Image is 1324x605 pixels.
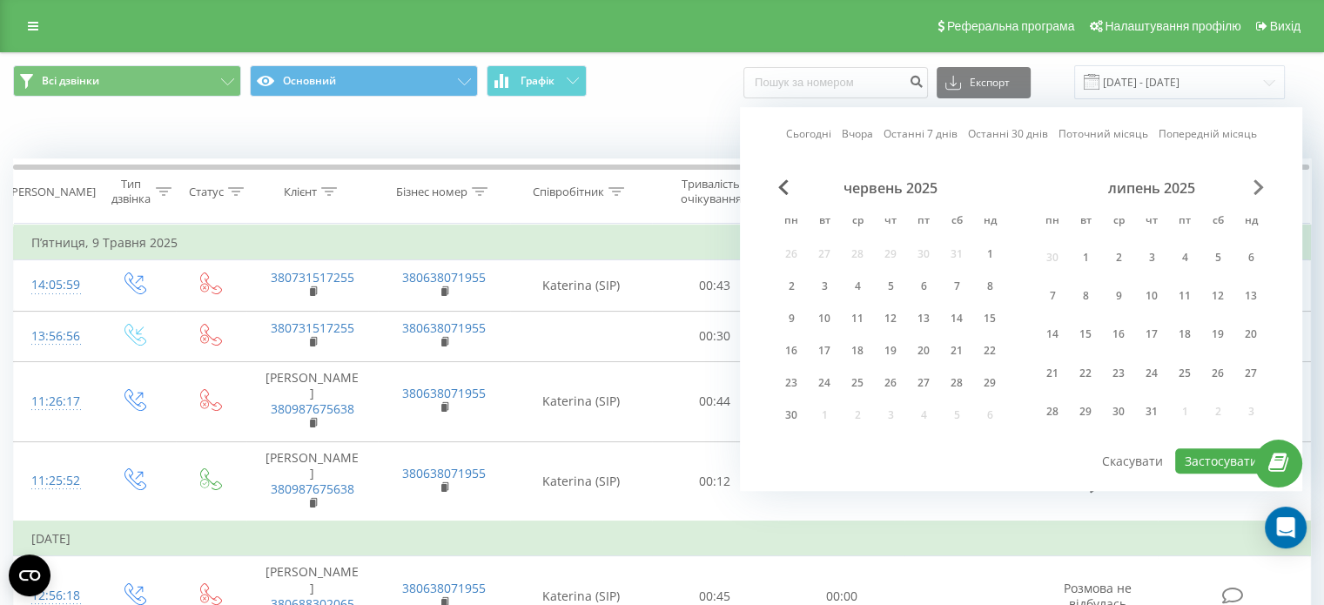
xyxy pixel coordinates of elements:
[652,311,778,361] td: 00:30
[1159,126,1257,143] a: Попередній місяць
[978,372,1001,394] div: 29
[1039,209,1065,235] abbr: понеділок
[1072,209,1099,235] abbr: вівторок
[31,464,77,498] div: 11:25:52
[1240,362,1262,385] div: 27
[1270,19,1300,33] span: Вихід
[1102,280,1135,313] div: ср 9 лип 2025 р.
[1107,324,1130,346] div: 16
[813,339,836,362] div: 17
[1253,179,1264,195] span: Next Month
[1140,285,1163,307] div: 10
[1234,357,1267,389] div: нд 27 лип 2025 р.
[31,268,77,302] div: 14:05:59
[775,179,1006,197] div: червень 2025
[940,273,973,299] div: сб 7 черв 2025 р.
[1069,396,1102,428] div: вт 29 лип 2025 р.
[940,338,973,364] div: сб 21 черв 2025 р.
[402,580,486,596] a: 380638071955
[1107,362,1130,385] div: 23
[846,307,869,330] div: 11
[246,361,378,441] td: [PERSON_NAME]
[1206,362,1229,385] div: 26
[533,185,604,199] div: Співробітник
[1107,285,1130,307] div: 9
[842,126,873,143] a: Вчора
[402,269,486,286] a: 380638071955
[1135,396,1168,428] div: чт 31 лип 2025 р.
[874,273,907,299] div: чт 5 черв 2025 р.
[945,372,968,394] div: 28
[1107,400,1130,423] div: 30
[879,275,902,298] div: 5
[1168,357,1201,389] div: пт 25 лип 2025 р.
[1140,362,1163,385] div: 24
[402,465,486,481] a: 380638071955
[808,306,841,332] div: вт 10 черв 2025 р.
[1135,280,1168,313] div: чт 10 лип 2025 р.
[874,370,907,396] div: чт 26 черв 2025 р.
[510,361,652,441] td: Katerina (SIP)
[879,339,902,362] div: 19
[1168,241,1201,273] div: пт 4 лип 2025 р.
[1069,357,1102,389] div: вт 22 лип 2025 р.
[1106,209,1132,235] abbr: середа
[912,372,935,394] div: 27
[1139,209,1165,235] abbr: четвер
[841,306,874,332] div: ср 11 черв 2025 р.
[1173,324,1196,346] div: 18
[1173,285,1196,307] div: 11
[1168,319,1201,351] div: пт 18 лип 2025 р.
[14,225,1311,260] td: П’ятниця, 9 Травня 2025
[250,65,478,97] button: Основний
[808,273,841,299] div: вт 3 черв 2025 р.
[521,75,554,87] span: Графік
[884,126,958,143] a: Останні 7 днів
[1206,285,1229,307] div: 12
[945,275,968,298] div: 7
[907,306,940,332] div: пт 13 черв 2025 р.
[652,441,778,521] td: 00:12
[1041,324,1064,346] div: 14
[973,370,1006,396] div: нд 29 черв 2025 р.
[1140,246,1163,269] div: 3
[1234,241,1267,273] div: нд 6 лип 2025 р.
[1173,362,1196,385] div: 25
[1102,396,1135,428] div: ср 30 лип 2025 р.
[1074,324,1097,346] div: 15
[1201,241,1234,273] div: сб 5 лип 2025 р.
[510,441,652,521] td: Katerina (SIP)
[978,339,1001,362] div: 22
[978,275,1001,298] div: 8
[1074,362,1097,385] div: 22
[973,241,1006,267] div: нд 1 черв 2025 р.
[1135,357,1168,389] div: чт 24 лип 2025 р.
[9,555,50,596] button: Open CMP widget
[1206,246,1229,269] div: 5
[1205,209,1231,235] abbr: субота
[846,372,869,394] div: 25
[780,339,803,362] div: 16
[1102,357,1135,389] div: ср 23 лип 2025 р.
[1234,319,1267,351] div: нд 20 лип 2025 р.
[1175,448,1267,474] button: Застосувати
[1201,280,1234,313] div: сб 12 лип 2025 р.
[189,185,224,199] div: Статус
[780,372,803,394] div: 23
[945,307,968,330] div: 14
[1036,319,1069,351] div: пн 14 лип 2025 р.
[1238,209,1264,235] abbr: неділя
[110,177,151,206] div: Тип дзвінка
[1135,319,1168,351] div: чт 17 лип 2025 р.
[978,243,1001,266] div: 1
[1059,126,1148,143] a: Поточний місяць
[844,209,870,235] abbr: середа
[775,338,808,364] div: пн 16 черв 2025 р.
[1041,362,1064,385] div: 21
[652,361,778,441] td: 00:44
[912,275,935,298] div: 6
[874,338,907,364] div: чт 19 черв 2025 р.
[877,209,904,235] abbr: четвер
[1107,246,1130,269] div: 2
[1201,319,1234,351] div: сб 19 лип 2025 р.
